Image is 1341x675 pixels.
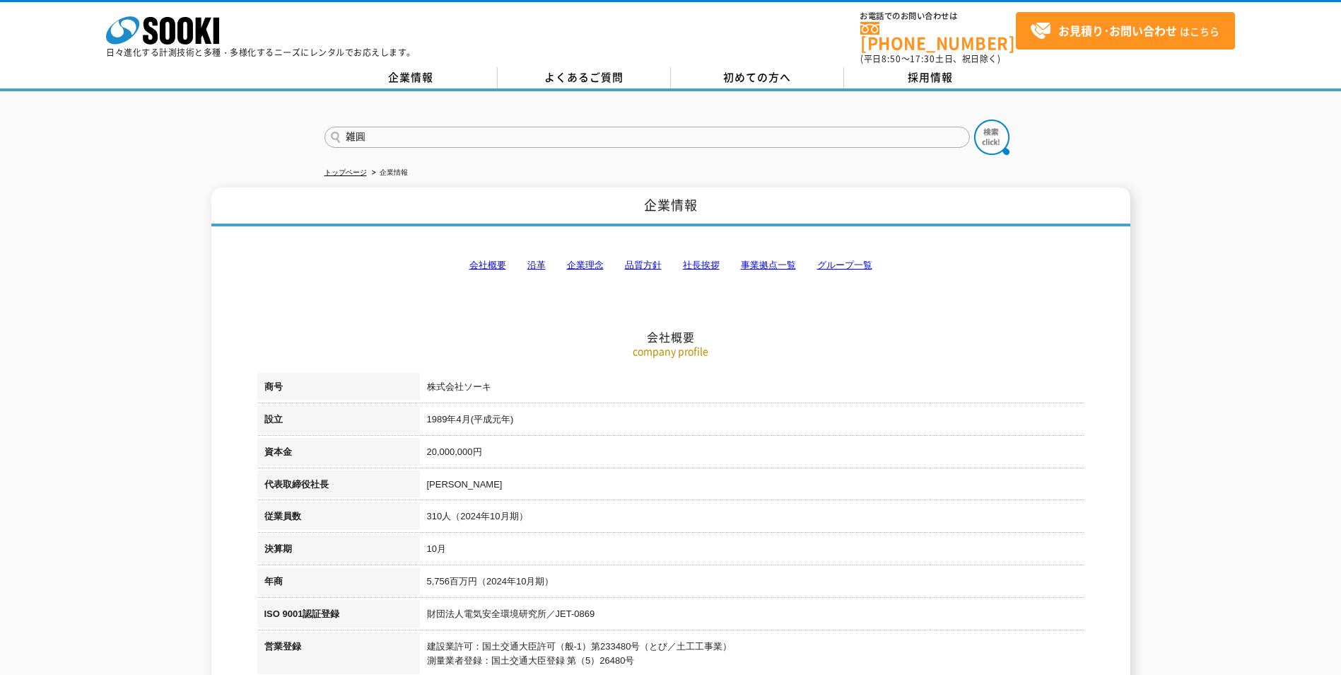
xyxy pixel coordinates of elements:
[1030,21,1219,42] span: はこちら
[469,260,506,270] a: 会社概要
[420,405,1084,438] td: 1989年4月(平成元年)
[817,260,872,270] a: グループ一覧
[257,600,420,633] th: ISO 9001認証登録
[257,502,420,535] th: 従業員数
[723,69,791,85] span: 初めての方へ
[420,373,1084,405] td: 株式会社ソーキ
[741,260,796,270] a: 事業拠点一覧
[860,52,1000,65] span: (平日 ～ 土日、祝日除く)
[1016,12,1235,50] a: お見積り･お問い合わせはこちら
[420,471,1084,503] td: [PERSON_NAME]
[106,48,416,57] p: 日々進化する計測技術と多種・多様化するニーズにレンタルでお応えします。
[882,52,901,65] span: 8:50
[860,22,1016,51] a: [PHONE_NUMBER]
[844,67,1017,88] a: 採用情報
[498,67,671,88] a: よくあるご質問
[420,438,1084,471] td: 20,000,000円
[257,373,420,405] th: 商号
[211,187,1130,226] h1: 企業情報
[324,67,498,88] a: 企業情報
[420,502,1084,535] td: 310人（2024年10月期）
[625,260,662,270] a: 品質方針
[974,120,1009,155] img: btn_search.png
[257,438,420,471] th: 資本金
[257,535,420,567] th: 決算期
[671,67,844,88] a: 初めての方へ
[527,260,546,270] a: 沿革
[683,260,720,270] a: 社長挨拶
[420,535,1084,567] td: 10月
[257,471,420,503] th: 代表取締役社長
[1058,22,1177,39] strong: お見積り･お問い合わせ
[567,260,604,270] a: 企業理念
[257,567,420,600] th: 年商
[257,344,1084,359] p: company profile
[910,52,935,65] span: 17:30
[324,168,367,176] a: トップページ
[369,166,408,180] li: 企業情報
[420,600,1084,633] td: 財団法人電気安全環境研究所／JET-0869
[257,188,1084,345] h2: 会社概要
[860,12,1016,21] span: お電話でのお問い合わせは
[257,405,420,438] th: 設立
[420,567,1084,600] td: 5,756百万円（2024年10月期）
[324,127,970,148] input: 商品名、型式、NETIS番号を入力してください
